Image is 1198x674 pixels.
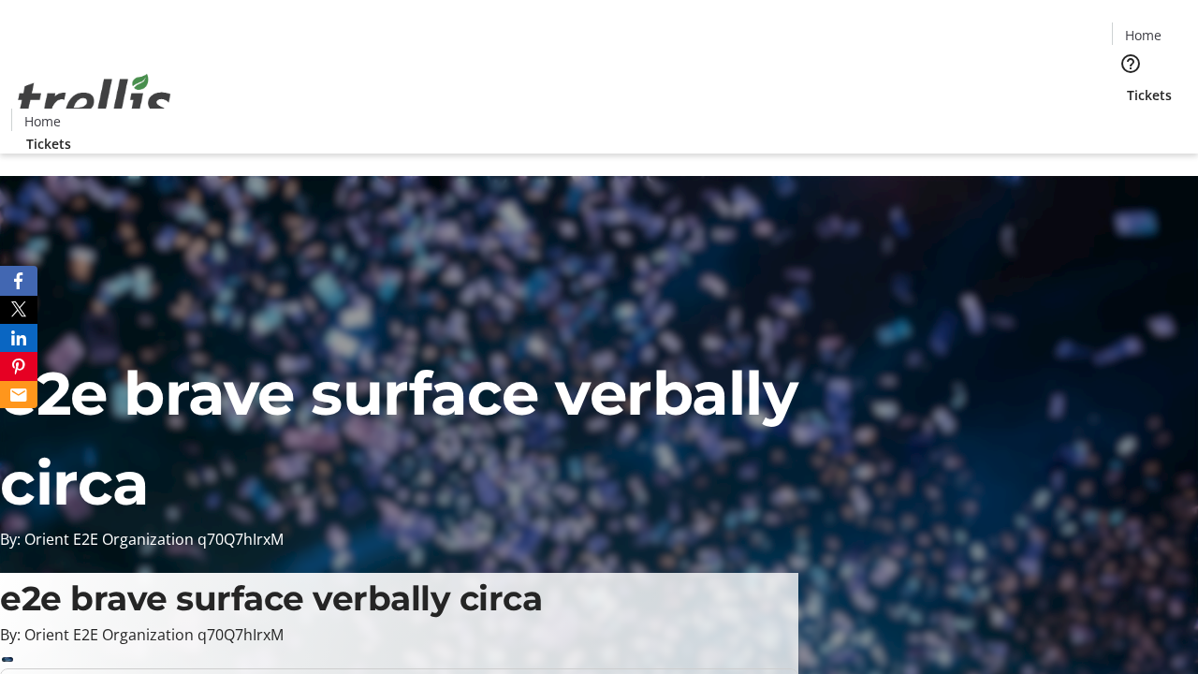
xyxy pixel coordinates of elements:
a: Tickets [11,134,86,154]
a: Tickets [1112,85,1187,105]
span: Home [24,111,61,131]
span: Tickets [26,134,71,154]
span: Home [1125,25,1161,45]
a: Home [1113,25,1173,45]
img: Orient E2E Organization q70Q7hIrxM's Logo [11,53,178,147]
a: Home [12,111,72,131]
span: Tickets [1127,85,1172,105]
button: Help [1112,45,1149,82]
button: Cart [1112,105,1149,142]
